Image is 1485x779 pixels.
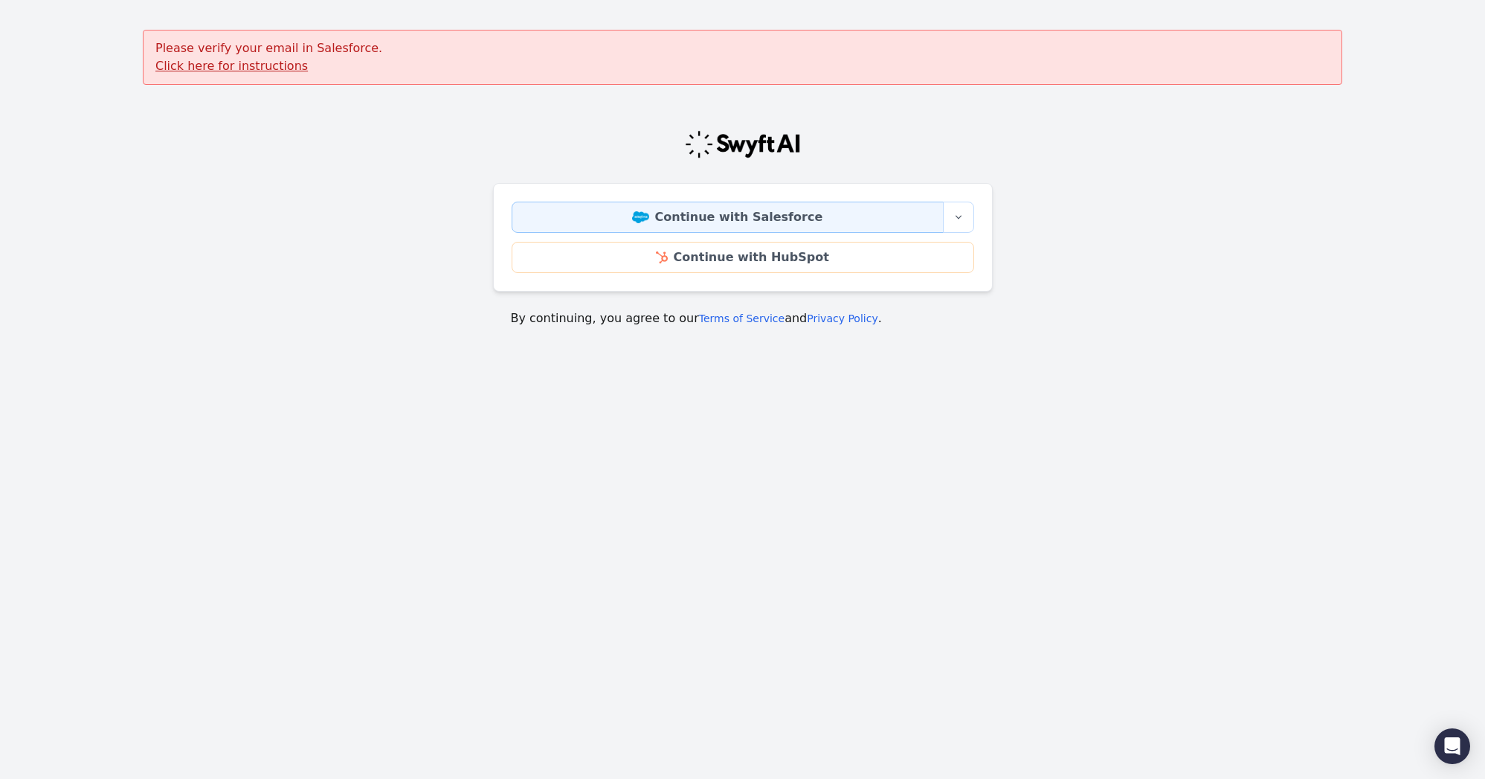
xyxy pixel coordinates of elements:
[699,312,785,324] a: Terms of Service
[512,202,944,233] a: Continue with Salesforce
[807,312,877,324] a: Privacy Policy
[155,59,308,73] a: Click here for instructions
[511,310,975,327] p: By continuing, you agree to our and .
[512,242,974,273] a: Continue with HubSpot
[684,129,802,159] img: Swyft Logo
[143,30,1342,85] div: Please verify your email in Salesforce.
[1434,728,1470,764] div: Open Intercom Messenger
[632,211,649,223] img: Salesforce
[656,251,667,263] img: HubSpot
